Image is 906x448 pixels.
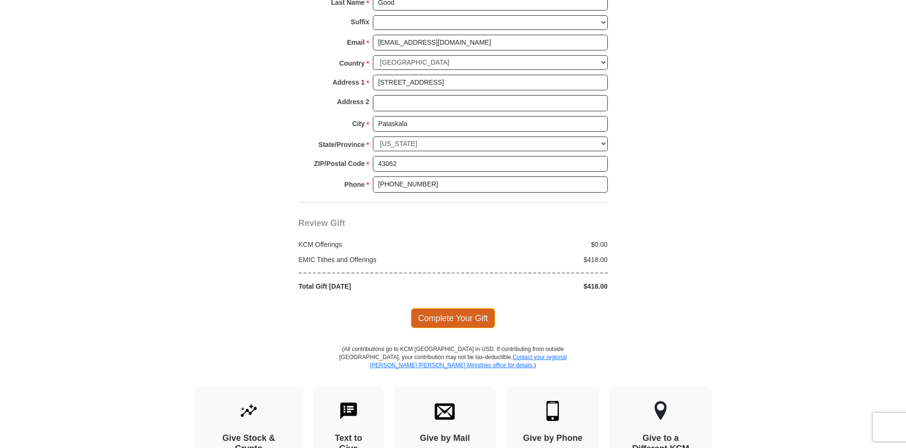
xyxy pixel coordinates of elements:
strong: ZIP/Postal Code [314,157,365,170]
h4: Give by Phone [523,433,583,444]
img: other-region [654,401,667,421]
strong: City [352,117,364,130]
span: Review Gift [299,218,345,228]
div: EMIC Tithes and Offerings [293,255,453,264]
div: $418.00 [453,255,613,264]
strong: Phone [344,178,365,191]
img: text-to-give.svg [339,401,359,421]
img: mobile.svg [543,401,563,421]
div: Total Gift [DATE] [293,282,453,291]
strong: Email [347,36,365,49]
div: KCM Offerings [293,240,453,249]
img: envelope.svg [435,401,455,421]
strong: Address 2 [337,95,370,108]
span: Complete Your Gift [411,308,495,328]
strong: Country [339,57,365,70]
img: give-by-stock.svg [239,401,259,421]
div: $0.00 [453,240,613,249]
p: (All contributions go to KCM [GEOGRAPHIC_DATA] in USD. If contributing from outside [GEOGRAPHIC_D... [339,345,567,387]
strong: Suffix [351,15,370,29]
h4: Give by Mail [410,433,480,444]
strong: State/Province [319,138,365,151]
div: $418.00 [453,282,613,291]
strong: Address 1 [332,76,365,89]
